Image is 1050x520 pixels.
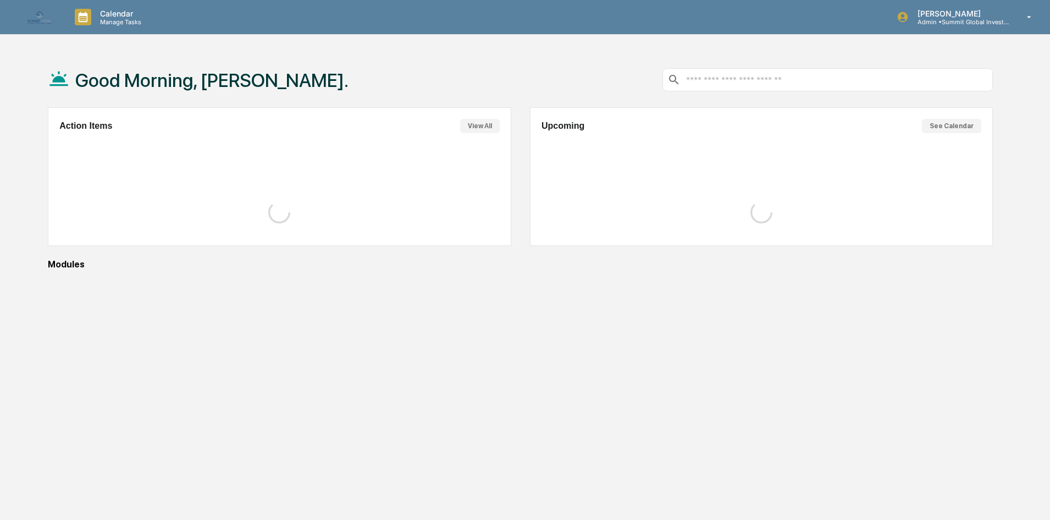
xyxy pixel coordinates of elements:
[909,18,1011,26] p: Admin • Summit Global Investments
[909,9,1011,18] p: [PERSON_NAME]
[922,119,981,133] button: See Calendar
[26,9,53,25] img: logo
[460,119,500,133] button: View All
[91,9,147,18] p: Calendar
[59,121,112,131] h2: Action Items
[91,18,147,26] p: Manage Tasks
[541,121,584,131] h2: Upcoming
[48,259,993,270] div: Modules
[75,69,349,91] h1: Good Morning, [PERSON_NAME].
